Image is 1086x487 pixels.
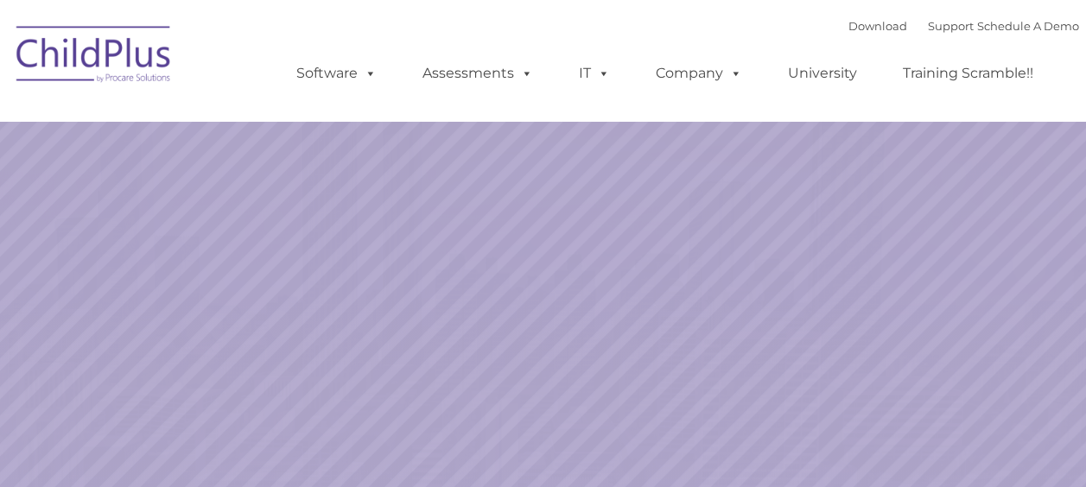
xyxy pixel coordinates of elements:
img: ChildPlus by Procare Solutions [8,14,181,100]
a: Download [848,19,907,33]
a: University [771,56,874,91]
a: Company [638,56,759,91]
a: IT [562,56,627,91]
a: Software [279,56,394,91]
a: Schedule A Demo [977,19,1079,33]
a: Training Scramble!! [886,56,1051,91]
a: Support [928,19,974,33]
a: Learn More [738,324,917,372]
a: Assessments [405,56,550,91]
font: | [848,19,1079,33]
